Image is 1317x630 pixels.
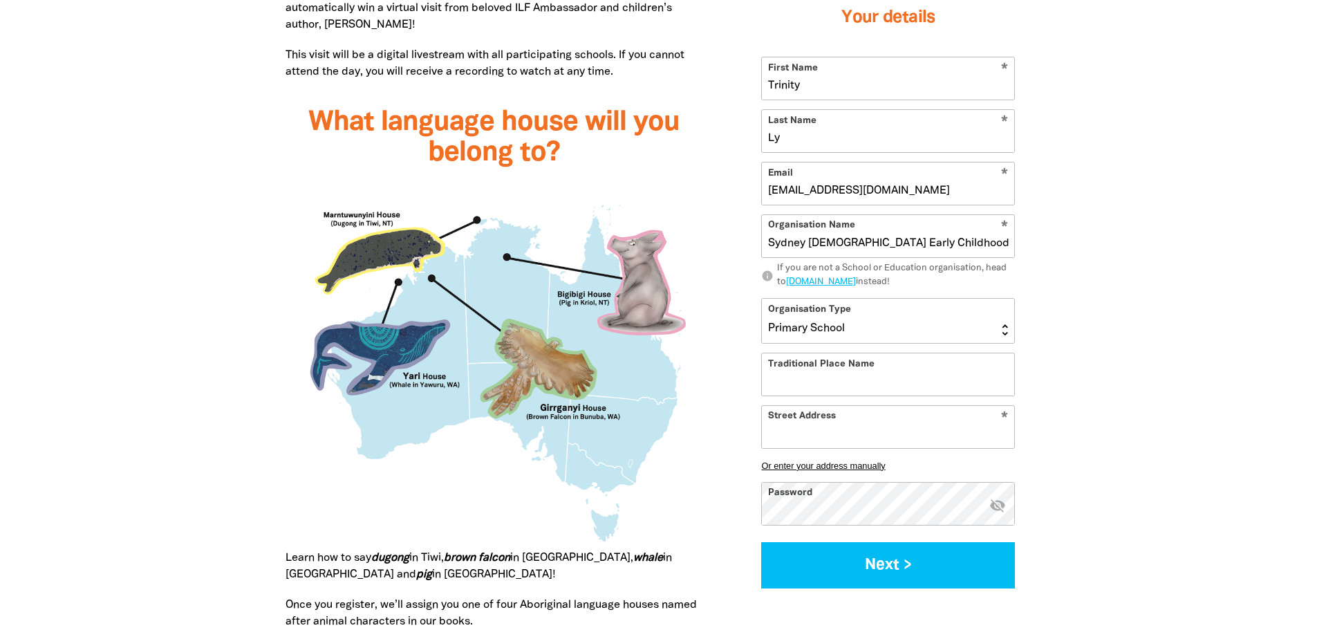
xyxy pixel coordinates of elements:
[286,550,704,583] p: Learn how to say in Tiwi, in [GEOGRAPHIC_DATA], in [GEOGRAPHIC_DATA] and in [GEOGRAPHIC_DATA]!
[761,460,1015,470] button: Or enter your address manually
[786,277,856,286] a: [DOMAIN_NAME]
[777,262,1016,289] div: If you are not a School or Education organisation, head to instead!
[989,497,1006,513] i: Hide password
[416,570,432,580] strong: pig
[633,553,663,563] strong: whale
[308,110,680,166] span: What language house will you belong to?
[761,541,1015,588] button: Next >
[444,553,510,563] em: brown falcon
[371,553,409,563] strong: dugong
[286,47,704,80] p: This visit will be a digital livestream with all participating schools. If you cannot attend the ...
[761,269,774,281] i: info
[989,497,1006,515] button: visibility_off
[286,597,704,630] p: Once you register, we’ll assign you one of four Aboriginal language houses named after animal cha...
